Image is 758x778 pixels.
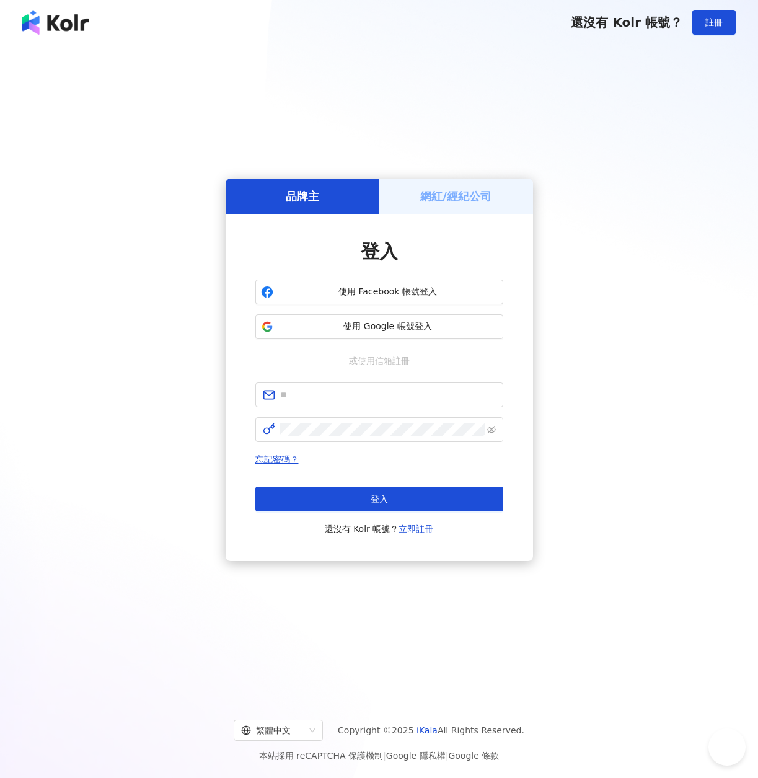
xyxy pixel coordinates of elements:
[241,720,304,740] div: 繁體中文
[705,17,723,27] span: 註冊
[340,354,418,368] span: 或使用信箱註冊
[487,425,496,434] span: eye-invisible
[571,15,682,30] span: 還沒有 Kolr 帳號？
[448,751,499,761] a: Google 條款
[255,487,503,511] button: 登入
[386,751,446,761] a: Google 隱私權
[259,748,499,763] span: 本站採用 reCAPTCHA 保護機制
[255,314,503,339] button: 使用 Google 帳號登入
[255,280,503,304] button: 使用 Facebook 帳號登入
[399,524,433,534] a: 立即註冊
[371,494,388,504] span: 登入
[338,723,524,738] span: Copyright © 2025 All Rights Reserved.
[692,10,736,35] button: 註冊
[416,725,438,735] a: iKala
[383,751,386,761] span: |
[420,188,491,204] h5: 網紅/經紀公司
[278,286,498,298] span: 使用 Facebook 帳號登入
[325,521,434,536] span: 還沒有 Kolr 帳號？
[22,10,89,35] img: logo
[708,728,746,766] iframe: Help Scout Beacon - Open
[255,454,299,464] a: 忘記密碼？
[278,320,498,333] span: 使用 Google 帳號登入
[446,751,449,761] span: |
[286,188,319,204] h5: 品牌主
[361,241,398,262] span: 登入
